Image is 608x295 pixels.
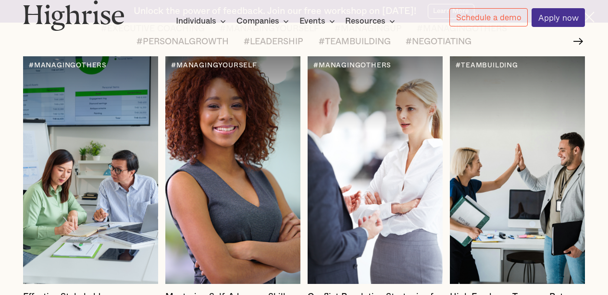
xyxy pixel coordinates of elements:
div: #TEAMBUILDING [456,62,518,69]
div: Events [299,15,325,27]
div: Events [299,15,338,27]
span: #LEADERSHIP [244,37,303,47]
div: Individuals [176,15,216,27]
div: Resources [345,15,385,27]
form: Email Form 2 [61,24,547,51]
div: Companies [236,15,292,27]
span: #TEAMBUILDING [319,37,391,47]
div: Resources [345,15,398,27]
div: #MANAGINGOTHERS [313,62,391,69]
a: Schedule a demo [449,8,528,27]
a: Apply now [532,8,585,27]
div: #MANAGINGYOURSELF [171,62,257,69]
div: #MANAGINGOTHERS [29,62,107,69]
span: #NEGOTIATING [406,37,472,47]
div: Companies [236,15,279,27]
div: Individuals [176,15,229,27]
span: #PERSONALGROWTH [136,37,229,47]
